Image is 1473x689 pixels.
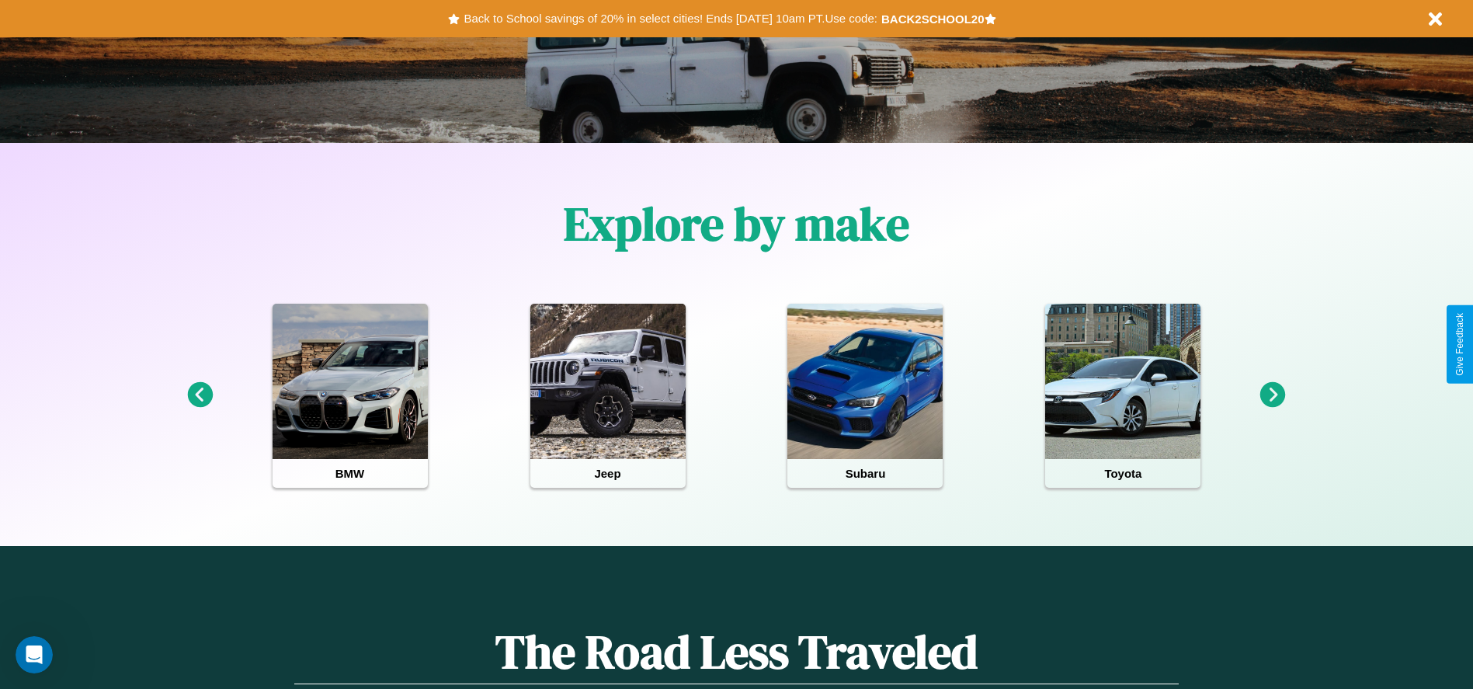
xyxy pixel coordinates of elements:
[530,459,686,488] h4: Jeep
[1454,313,1465,376] div: Give Feedback
[294,620,1178,684] h1: The Road Less Traveled
[16,636,53,673] iframe: Intercom live chat
[1045,459,1200,488] h4: Toyota
[787,459,943,488] h4: Subaru
[273,459,428,488] h4: BMW
[564,192,909,256] h1: Explore by make
[881,12,985,26] b: BACK2SCHOOL20
[460,8,881,30] button: Back to School savings of 20% in select cities! Ends [DATE] 10am PT.Use code:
